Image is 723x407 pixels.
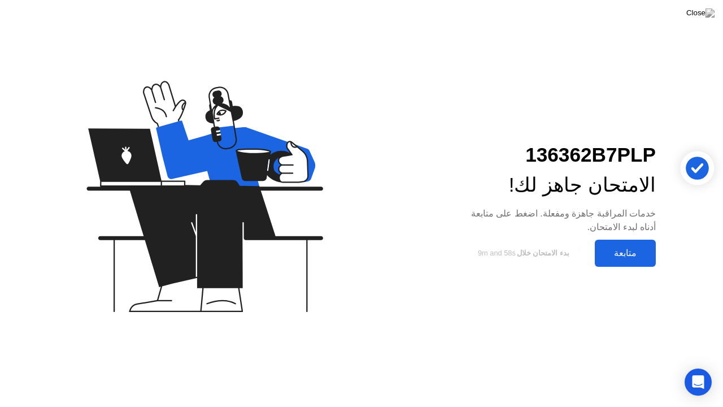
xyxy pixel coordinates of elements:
div: متابعة [598,248,652,258]
button: بدء الامتحان خلال9m and 58s [456,243,589,264]
div: Open Intercom Messenger [685,369,712,396]
div: خدمات المراقبة جاهزة ومفعلة. اضغط على متابعة أدناه لبدء الامتحان. [456,207,656,234]
span: 9m and 58s [478,249,516,257]
img: Close [686,8,715,18]
button: متابعة [595,240,656,267]
div: 136362B7PLP [456,140,656,170]
div: الامتحان جاهز لك! [456,170,656,200]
